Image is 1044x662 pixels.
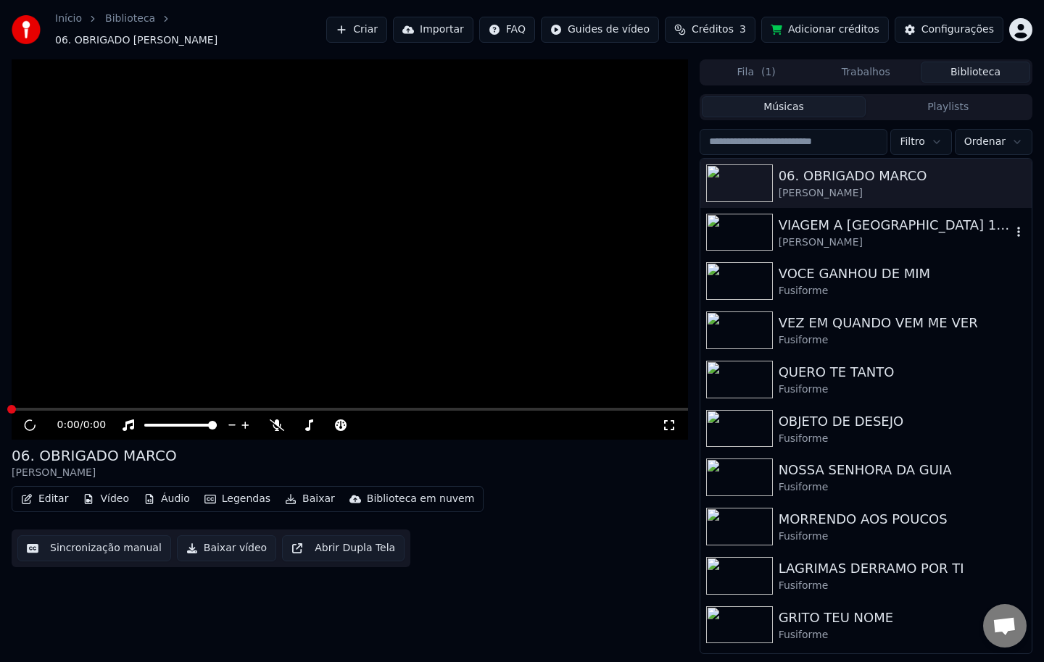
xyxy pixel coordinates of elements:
[739,22,746,37] span: 3
[895,17,1003,43] button: Configurações
[779,608,1026,628] div: GRITO TEU NOME
[866,96,1030,117] button: Playlists
[779,432,1026,446] div: Fusiforme
[779,480,1026,495] div: Fusiforme
[779,166,1026,186] div: 06. OBRIGADO MARCO
[811,62,921,83] button: Trabalhos
[761,65,776,80] span: ( 1 )
[541,17,659,43] button: Guides de vídeo
[983,604,1027,648] div: Open chat
[779,529,1026,544] div: Fusiforme
[282,535,405,561] button: Abrir Dupla Tela
[779,509,1026,529] div: MORRENDO AOS POUCOS
[177,535,276,561] button: Baixar vídeo
[779,313,1026,333] div: VEZ EM QUANDO VEM ME VER
[779,333,1026,348] div: Fusiforme
[279,489,341,509] button: Baixar
[702,96,866,117] button: Músicas
[779,460,1026,480] div: NOSSA SENHORA DA GUIA
[55,12,82,26] a: Início
[779,284,1026,298] div: Fusiforme
[900,135,924,149] span: Filtro
[57,418,92,432] div: /
[702,62,811,83] button: Fila
[55,12,326,48] nav: breadcrumb
[77,489,135,509] button: Vídeo
[779,628,1026,642] div: Fusiforme
[921,62,1030,83] button: Biblioteca
[779,264,1026,284] div: VOCE GANHOU DE MIM
[779,186,1026,201] div: [PERSON_NAME]
[479,17,535,43] button: FAQ
[779,362,1026,382] div: QUERO TE TANTO
[779,411,1026,432] div: OBJETO DE DESEJO
[692,22,734,37] span: Créditos
[779,382,1026,397] div: Fusiforme
[57,418,80,432] span: 0:00
[138,489,196,509] button: Áudio
[921,22,994,37] div: Configurações
[12,445,177,466] div: 06. OBRIGADO MARCO
[199,489,276,509] button: Legendas
[105,12,155,26] a: Biblioteca
[55,33,217,48] span: 06. OBRIGADO [PERSON_NAME]
[779,579,1026,593] div: Fusiforme
[779,558,1026,579] div: LAGRIMAS DERRAMO POR TI
[326,17,387,43] button: Criar
[779,235,1011,250] div: [PERSON_NAME]
[665,17,755,43] button: Créditos3
[12,15,41,44] img: youka
[12,466,177,480] div: [PERSON_NAME]
[15,489,74,509] button: Editar
[367,492,475,506] div: Biblioteca em nuvem
[779,215,1011,235] div: VIAGEM A [GEOGRAPHIC_DATA] 1976
[964,135,1006,149] span: Ordenar
[83,418,106,432] span: 0:00
[17,535,171,561] button: Sincronização manual
[393,17,473,43] button: Importar
[761,17,889,43] button: Adicionar créditos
